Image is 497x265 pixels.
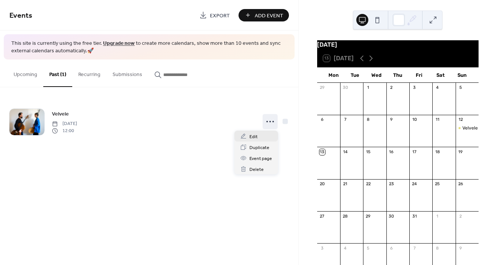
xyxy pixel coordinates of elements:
div: 19 [458,149,464,155]
div: 8 [365,117,371,123]
div: 30 [342,85,348,91]
div: 18 [435,149,440,155]
a: Upgrade now [103,38,135,49]
div: 9 [389,117,394,123]
button: Submissions [106,59,148,86]
div: 31 [412,213,417,219]
div: 6 [389,245,394,251]
span: Duplicate [249,144,269,152]
span: Export [210,12,230,20]
div: Fri [409,68,430,83]
div: 11 [435,117,440,123]
div: 3 [412,85,417,91]
div: 2 [458,213,464,219]
div: 27 [319,213,325,219]
div: 22 [365,181,371,187]
div: 30 [389,213,394,219]
div: 25 [435,181,440,187]
div: Velvele [456,125,479,131]
div: Velvele [462,125,478,131]
div: Sun [451,68,473,83]
span: Add Event [255,12,283,20]
span: Event page [249,155,272,163]
div: 24 [412,181,417,187]
div: 4 [435,85,440,91]
span: Delete [249,166,264,174]
span: This site is currently using the free tier. to create more calendars, show more than 10 events an... [11,40,287,55]
div: 1 [435,213,440,219]
div: 21 [342,181,348,187]
div: Tue [344,68,366,83]
div: Wed [366,68,387,83]
div: 9 [458,245,464,251]
div: 5 [458,85,464,91]
a: Export [194,9,236,21]
div: 3 [319,245,325,251]
div: Mon [323,68,345,83]
div: 20 [319,181,325,187]
div: 29 [319,85,325,91]
div: 7 [342,117,348,123]
div: 29 [365,213,371,219]
div: 26 [458,181,464,187]
div: 8 [435,245,440,251]
div: 12 [458,117,464,123]
div: 6 [319,117,325,123]
div: 23 [389,181,394,187]
div: 16 [389,149,394,155]
div: 1 [365,85,371,91]
div: 14 [342,149,348,155]
button: Upcoming [8,59,43,86]
div: 13 [319,149,325,155]
div: Sat [430,68,451,83]
span: Velvele [52,110,69,118]
div: 17 [412,149,417,155]
a: Velvele [52,110,69,118]
div: 4 [342,245,348,251]
div: 5 [365,245,371,251]
button: Past (1) [43,59,72,87]
div: 28 [342,213,348,219]
div: 7 [412,245,417,251]
span: 12:00 [52,127,77,134]
div: Thu [387,68,409,83]
button: Recurring [72,59,106,86]
button: Add Event [239,9,289,21]
div: 2 [389,85,394,91]
span: Events [9,8,32,23]
div: 15 [365,149,371,155]
span: Edit [249,133,258,141]
div: [DATE] [317,40,479,49]
span: [DATE] [52,120,77,127]
div: 10 [412,117,417,123]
